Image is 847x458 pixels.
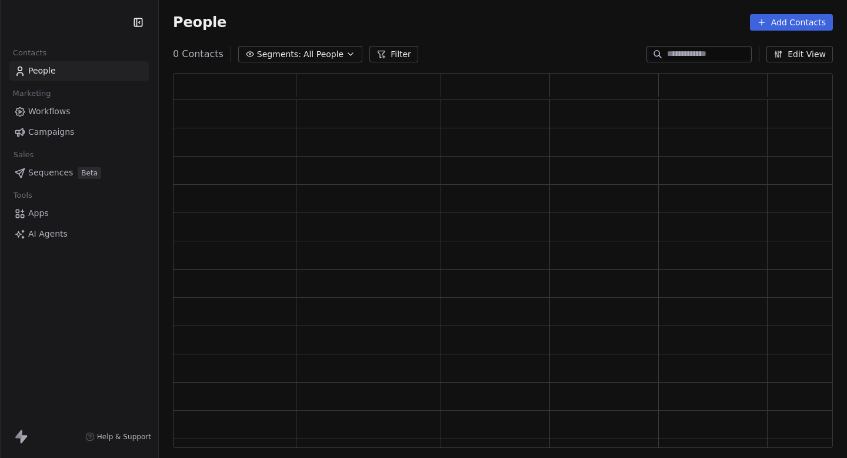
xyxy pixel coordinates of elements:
a: SequencesBeta [9,163,149,182]
span: 0 Contacts [173,47,224,61]
span: Help & Support [97,432,151,442]
span: Sales [8,146,39,164]
button: Filter [369,46,418,62]
a: AI Agents [9,224,149,244]
span: Workflows [28,105,71,118]
span: All People [304,48,344,61]
span: AI Agents [28,228,68,240]
a: People [9,61,149,81]
span: Segments: [257,48,301,61]
span: Sequences [28,167,73,179]
a: Campaigns [9,122,149,142]
span: Contacts [8,44,52,62]
span: Marketing [8,85,56,102]
span: Apps [28,207,49,220]
span: People [28,65,56,77]
span: People [173,14,226,31]
button: Edit View [766,46,833,62]
button: Add Contacts [750,14,833,31]
span: Beta [78,167,101,179]
a: Apps [9,204,149,223]
span: Tools [8,187,37,204]
a: Workflows [9,102,149,121]
span: Campaigns [28,126,74,138]
a: Help & Support [85,432,151,442]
